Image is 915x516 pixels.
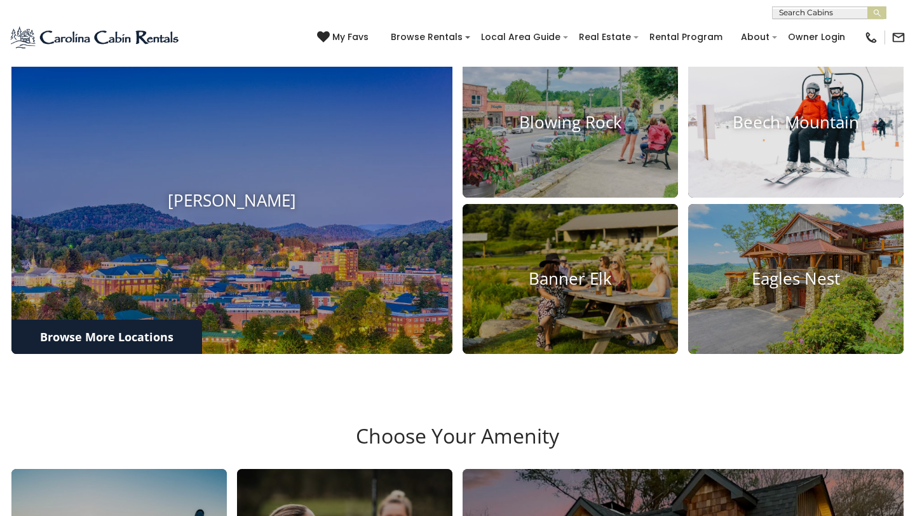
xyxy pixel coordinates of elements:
[10,25,181,50] img: Blue-2.png
[475,27,567,47] a: Local Area Guide
[891,31,905,44] img: mail-regular-black.png
[688,204,904,354] a: Eagles Nest
[463,113,678,133] h4: Blowing Rock
[735,27,776,47] a: About
[688,113,904,133] h4: Beech Mountain
[11,191,452,211] h4: [PERSON_NAME]
[463,204,678,354] a: Banner Elk
[573,27,637,47] a: Real Estate
[643,27,729,47] a: Rental Program
[463,269,678,289] h4: Banner Elk
[11,48,452,354] a: [PERSON_NAME]
[10,424,905,468] h3: Choose Your Amenity
[688,269,904,289] h4: Eagles Nest
[782,27,851,47] a: Owner Login
[384,27,469,47] a: Browse Rentals
[688,48,904,198] a: Beech Mountain
[11,320,202,354] a: Browse More Locations
[864,31,878,44] img: phone-regular-black.png
[317,31,372,44] a: My Favs
[463,48,678,198] a: Blowing Rock
[332,31,369,44] span: My Favs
